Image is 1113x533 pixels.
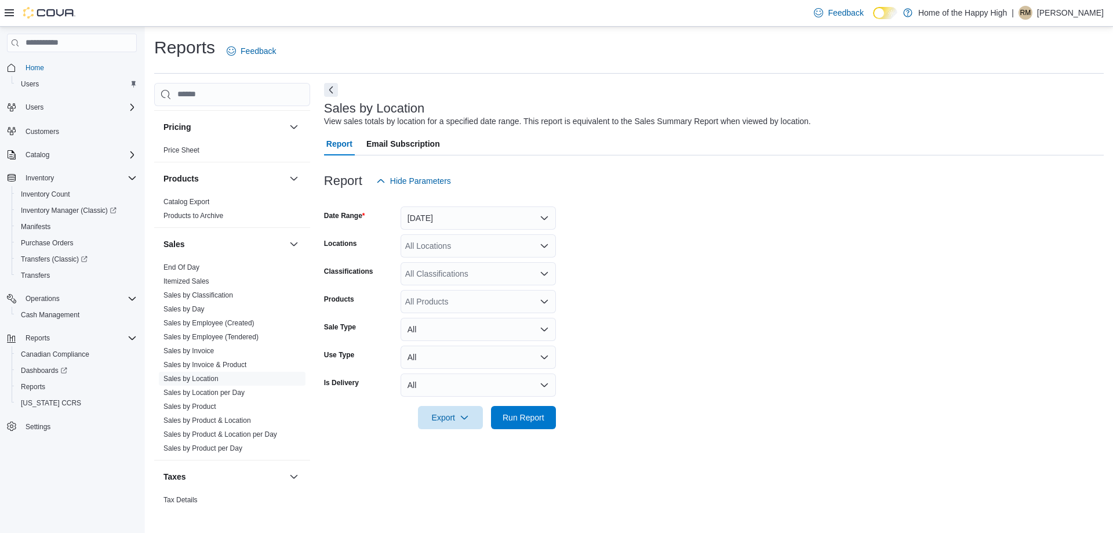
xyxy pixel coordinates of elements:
a: Itemized Sales [163,277,209,285]
a: Sales by Product per Day [163,444,242,452]
button: Catalog [2,147,141,163]
a: Sales by Employee (Created) [163,319,254,327]
button: Catalog [21,148,54,162]
a: Sales by Location per Day [163,389,245,397]
div: Roberta Mortimer [1019,6,1032,20]
a: Transfers [16,269,54,282]
button: Home [2,59,141,76]
span: Customers [26,127,59,136]
p: | [1012,6,1014,20]
span: Catalog Export [163,197,209,206]
a: Users [16,77,43,91]
div: Pricing [154,143,310,162]
input: Dark Mode [873,7,897,19]
span: Settings [21,419,137,434]
button: Hide Parameters [372,169,456,193]
a: Transfers (Classic) [16,252,92,266]
button: Pricing [163,121,285,133]
button: Export [418,406,483,429]
span: Sales by Location [163,374,219,383]
span: Sales by Product [163,402,216,411]
label: Products [324,295,354,304]
button: All [401,318,556,341]
button: Taxes [287,470,301,484]
a: Catalog Export [163,198,209,206]
a: Sales by Classification [163,291,233,299]
button: Operations [21,292,64,306]
span: Cash Management [16,308,137,322]
div: Products [154,195,310,227]
span: Purchase Orders [21,238,74,248]
button: Operations [2,291,141,307]
a: Sales by Product [163,403,216,411]
span: Reports [21,382,45,391]
span: Feedback [241,45,276,57]
span: Products to Archive [163,211,223,220]
button: Settings [2,418,141,435]
h3: Taxes [163,471,186,483]
a: Inventory Manager (Classic) [12,202,141,219]
a: Sales by Invoice & Product [163,361,246,369]
span: Inventory Manager (Classic) [21,206,117,215]
button: Users [2,99,141,115]
span: [US_STATE] CCRS [21,398,81,408]
span: Reports [26,333,50,343]
button: Inventory [21,171,59,185]
a: Tax Details [163,496,198,504]
button: All [401,346,556,369]
button: Next [324,83,338,97]
button: Cash Management [12,307,141,323]
button: Sales [163,238,285,250]
a: Settings [21,420,55,434]
a: Feedback [222,39,281,63]
a: Reports [16,380,50,394]
span: Transfers (Classic) [21,255,88,264]
span: Inventory Count [16,187,137,201]
a: Customers [21,125,64,139]
button: Inventory [2,170,141,186]
span: Washington CCRS [16,396,137,410]
span: Hide Parameters [390,175,451,187]
span: Users [26,103,43,112]
button: Reports [12,379,141,395]
a: Transfers (Classic) [12,251,141,267]
span: Sales by Location per Day [163,388,245,397]
span: Reports [16,380,137,394]
a: Sales by Employee (Tendered) [163,333,259,341]
a: Canadian Compliance [16,347,94,361]
span: Users [16,77,137,91]
button: Purchase Orders [12,235,141,251]
span: Cash Management [21,310,79,320]
span: Run Report [503,412,544,423]
h3: Pricing [163,121,191,133]
span: Reports [21,331,137,345]
button: Canadian Compliance [12,346,141,362]
button: Transfers [12,267,141,284]
span: Operations [26,294,60,303]
img: Cova [23,7,75,19]
span: Inventory [21,171,137,185]
span: Sales by Product & Location [163,416,251,425]
button: Users [12,76,141,92]
label: Locations [324,239,357,248]
a: Cash Management [16,308,84,322]
label: Classifications [324,267,373,276]
p: Home of the Happy High [918,6,1007,20]
span: Catalog [21,148,137,162]
span: Users [21,79,39,89]
span: Home [21,60,137,75]
span: Sales by Employee (Tendered) [163,332,259,342]
label: Date Range [324,211,365,220]
span: Transfers [16,269,137,282]
label: Sale Type [324,322,356,332]
button: Reports [21,331,54,345]
a: Sales by Invoice [163,347,214,355]
button: Taxes [163,471,285,483]
span: Sales by Day [163,304,205,314]
button: Reports [2,330,141,346]
a: Dashboards [12,362,141,379]
span: Transfers [21,271,50,280]
a: Manifests [16,220,55,234]
span: Purchase Orders [16,236,137,250]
